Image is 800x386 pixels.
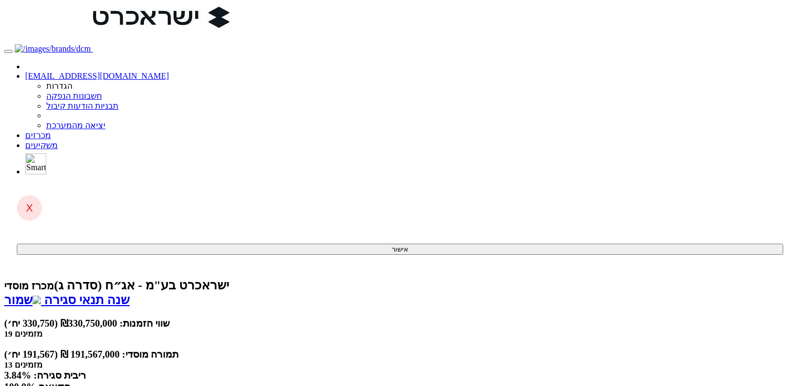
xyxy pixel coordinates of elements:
button: אישור [17,244,783,255]
a: מכרזים [25,131,51,140]
img: excel-file-white.png [33,296,41,304]
div: תמורה מוסדי: 191,567,000 ₪ (191,567 יח׳) [4,349,796,360]
a: חשבונות הנפקה [46,91,102,100]
small: 13 מזמינים [4,360,43,369]
li: הגדרות [46,81,796,91]
a: [EMAIL_ADDRESS][DOMAIN_NAME] [25,71,169,80]
a: משקיעים [25,141,58,150]
span: X [26,202,33,214]
div: ישראכרט בע"מ - אג״ח (סדרה ג) - הנפקה פרטית [4,278,796,293]
img: SmartBull Logo [25,153,46,174]
a: יציאה מהמערכת [46,121,106,130]
img: /images/brands/dcm [15,44,91,54]
div: ריבית סגירה: 3.84% [4,370,796,381]
div: שווי הזמנות: ₪330,750,000 (330,750 יח׳) [4,318,796,329]
a: שנה תנאי סגירה [41,293,130,307]
small: 19 מזמינים [4,329,43,338]
a: תבניות הודעות קיבול [46,101,119,110]
small: מכרז מוסדי [4,280,54,291]
a: שמור [4,293,41,307]
span: שנה תנאי סגירה [44,293,130,307]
